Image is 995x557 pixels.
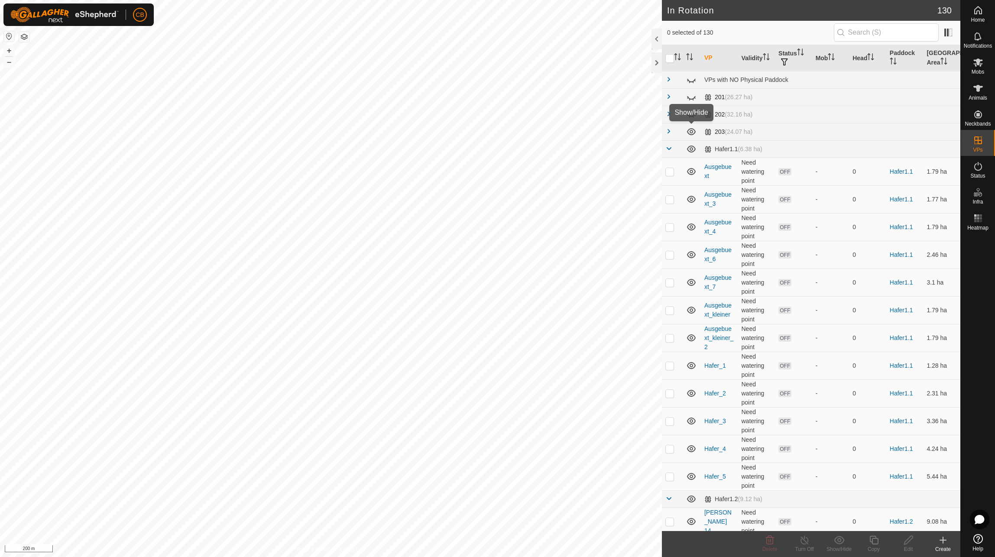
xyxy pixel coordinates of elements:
[849,241,886,269] td: 0
[923,324,960,352] td: 1.79 ha
[704,362,726,369] a: Hafer_1
[971,17,985,23] span: Home
[816,167,846,176] div: -
[738,407,775,435] td: Need watering point
[923,508,960,535] td: 9.08 ha
[778,196,791,203] span: OFF
[738,158,775,185] td: Need watering point
[738,379,775,407] td: Need watering point
[738,495,762,502] span: (9.12 ha)
[778,418,791,425] span: OFF
[704,325,734,350] a: Ausgebuext_kleiner_2
[778,307,791,314] span: OFF
[890,518,913,525] a: Hafer1.2
[849,45,886,71] th: Head
[704,390,726,397] a: Hafer_2
[961,531,995,555] a: Help
[890,307,913,314] a: Hafer1.1
[890,279,913,286] a: Hafer1.1
[704,146,762,153] div: Hafer1.1
[787,545,822,553] div: Turn Off
[778,168,791,175] span: OFF
[704,495,762,503] div: Hafer1.2
[738,352,775,379] td: Need watering point
[849,407,886,435] td: 0
[704,94,752,101] div: 201
[890,418,913,424] a: Hafer1.1
[849,158,886,185] td: 0
[816,361,846,370] div: -
[816,250,846,259] div: -
[867,55,874,62] p-sorticon: Activate to sort
[778,279,791,286] span: OFF
[923,45,960,71] th: [GEOGRAPHIC_DATA] Area
[816,195,846,204] div: -
[704,163,732,179] a: Ausgebuext
[816,517,846,526] div: -
[890,196,913,203] a: Hafer1.1
[890,473,913,480] a: Hafer1.1
[667,28,834,37] span: 0 selected of 130
[738,185,775,213] td: Need watering point
[890,445,913,452] a: Hafer1.1
[890,334,913,341] a: Hafer1.1
[937,4,952,17] span: 130
[816,389,846,398] div: -
[923,213,960,241] td: 1.79 ha
[738,435,775,463] td: Need watering point
[816,444,846,453] div: -
[725,111,752,118] span: (32.16 ha)
[926,545,960,553] div: Create
[890,362,913,369] a: Hafer1.1
[891,545,926,553] div: Edit
[10,7,119,23] img: Gallagher Logo
[778,473,791,480] span: OFF
[704,191,732,207] a: Ausgebuext_3
[890,223,913,230] a: Hafer1.1
[967,225,989,230] span: Heatmap
[136,10,144,19] span: CB
[849,185,886,213] td: 0
[849,463,886,490] td: 0
[704,274,732,290] a: Ausgebuext_7
[704,219,732,235] a: Ausgebuext_4
[762,546,778,552] span: Delete
[738,45,775,71] th: Validity
[816,223,846,232] div: -
[890,390,913,397] a: Hafer1.1
[4,57,14,67] button: –
[940,59,947,66] p-sorticon: Activate to sort
[923,407,960,435] td: 3.36 ha
[969,95,987,100] span: Animals
[856,545,891,553] div: Copy
[704,473,726,480] a: Hafer_5
[849,352,886,379] td: 0
[778,334,791,342] span: OFF
[890,59,897,66] p-sorticon: Activate to sort
[816,306,846,315] div: -
[778,390,791,397] span: OFF
[340,546,365,554] a: Contact Us
[923,352,960,379] td: 1.28 ha
[704,246,732,262] a: Ausgebuext_6
[704,111,752,118] div: 202
[297,546,329,554] a: Privacy Policy
[738,213,775,241] td: Need watering point
[972,546,983,551] span: Help
[725,128,752,135] span: (24.07 ha)
[738,463,775,490] td: Need watering point
[763,55,770,62] p-sorticon: Activate to sort
[738,269,775,296] td: Need watering point
[972,199,983,204] span: Infra
[923,379,960,407] td: 2.31 ha
[4,45,14,56] button: +
[738,241,775,269] td: Need watering point
[778,223,791,231] span: OFF
[816,472,846,481] div: -
[738,146,762,152] span: (6.38 ha)
[828,55,835,62] p-sorticon: Activate to sort
[965,121,991,126] span: Neckbands
[4,31,14,42] button: Reset Map
[923,185,960,213] td: 1.77 ha
[667,5,937,16] h2: In Rotation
